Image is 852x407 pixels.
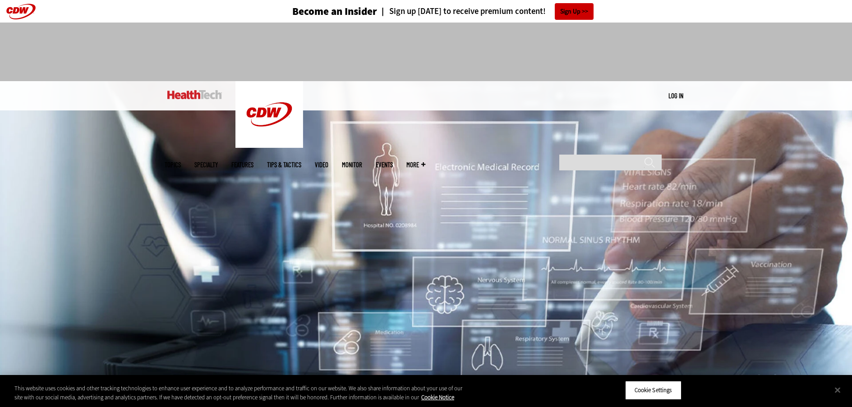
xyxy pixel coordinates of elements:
a: Tips & Tactics [267,161,301,168]
div: This website uses cookies and other tracking technologies to enhance user experience and to analy... [14,384,469,402]
a: Sign up [DATE] to receive premium content! [377,7,546,16]
a: Features [231,161,253,168]
a: Video [315,161,328,168]
a: CDW [235,141,303,150]
button: Cookie Settings [625,381,682,400]
img: Home [235,81,303,148]
a: Events [376,161,393,168]
a: More information about your privacy [421,393,454,401]
a: Become an Insider [258,6,377,17]
button: Close [828,380,847,400]
h3: Become an Insider [292,6,377,17]
span: More [406,161,425,168]
a: Sign Up [555,3,594,20]
span: Topics [165,161,181,168]
div: User menu [668,91,683,101]
img: Home [167,90,222,99]
span: Specialty [194,161,218,168]
a: Log in [668,91,683,100]
a: MonITor [342,161,362,168]
iframe: advertisement [262,32,590,72]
